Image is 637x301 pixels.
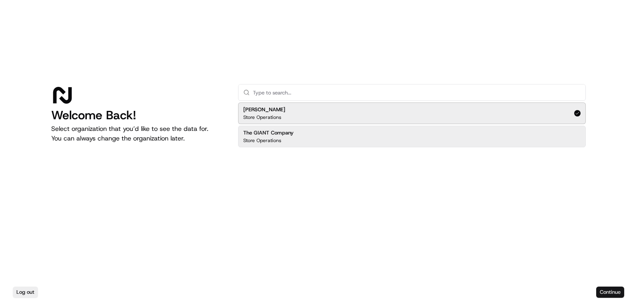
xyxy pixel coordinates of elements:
p: Store Operations [243,114,281,120]
div: Suggestions [238,101,586,149]
h2: [PERSON_NAME] [243,106,285,113]
button: Log out [13,287,38,298]
p: Store Operations [243,137,281,144]
button: Continue [596,287,624,298]
h1: Welcome Back! [51,108,225,122]
p: Select organization that you’d like to see the data for. You can always change the organization l... [51,124,225,143]
input: Type to search... [253,84,581,100]
h2: The GIANT Company [243,129,294,136]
